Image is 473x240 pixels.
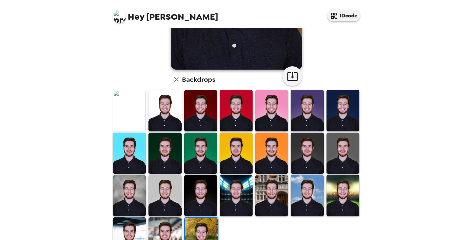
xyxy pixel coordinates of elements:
[182,74,215,85] h6: Backdrops
[128,11,144,23] span: Hey
[113,90,146,131] img: Original
[113,7,218,21] span: [PERSON_NAME]
[327,10,360,21] button: IDcode
[113,10,126,23] img: profile pic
